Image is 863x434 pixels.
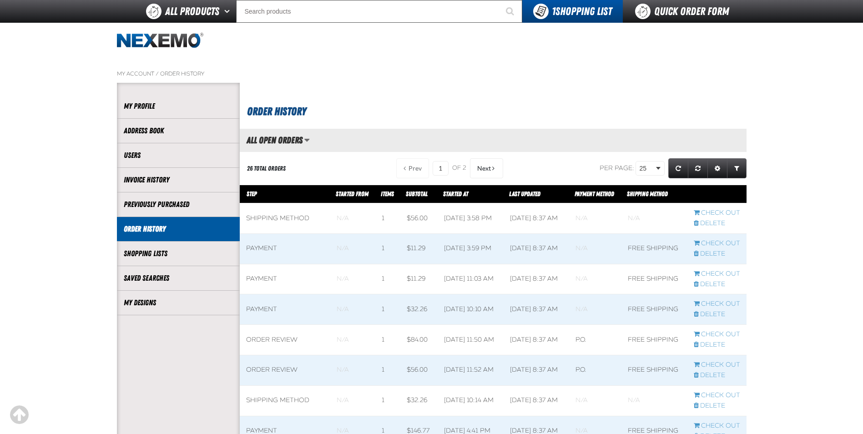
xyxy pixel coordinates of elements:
a: Continue checkout started from [694,391,740,400]
td: [DATE] 8:37 AM [504,325,569,355]
td: 1 [375,355,400,386]
td: $11.29 [400,233,438,264]
td: [DATE] 11:03 AM [438,264,504,294]
a: Reset grid action [688,158,708,178]
a: Previously Purchased [124,199,233,210]
td: Blank [330,325,376,355]
span: of 2 [452,164,466,172]
div: Order Review [246,336,324,344]
a: Continue checkout started from [694,209,740,217]
span: Shipping Method [627,190,668,197]
span: Shopping List [552,5,612,18]
a: Started At [443,190,468,197]
a: Continue checkout started from [694,300,740,308]
a: Home [117,33,203,49]
td: $32.26 [400,385,438,416]
td: 1 [375,264,400,294]
td: 1 [375,325,400,355]
td: Free Shipping [621,294,687,325]
td: 1 [375,385,400,416]
button: Next Page [470,158,503,178]
td: [DATE] 8:37 AM [504,355,569,386]
td: 1 [375,294,400,325]
td: Blank [330,233,376,264]
td: [DATE] 10:10 AM [438,294,504,325]
a: Delete checkout started from [694,280,740,289]
td: $32.26 [400,294,438,325]
div: Shipping Method [246,214,324,223]
span: Per page: [600,164,634,172]
td: [DATE] 8:37 AM [504,385,569,416]
td: [DATE] 11:50 AM [438,325,504,355]
td: [DATE] 8:37 AM [504,294,569,325]
a: Users [124,150,233,161]
td: [DATE] 10:14 AM [438,385,504,416]
div: Payment [246,305,324,314]
a: Order History [124,224,233,234]
a: Shopping Lists [124,248,233,259]
a: Continue checkout started from [694,361,740,369]
td: P.O. [569,355,621,386]
td: Blank [330,294,376,325]
img: Nexemo logo [117,33,203,49]
td: 1 [375,233,400,264]
td: Free Shipping [621,233,687,264]
td: Blank [569,264,621,294]
td: P.O. [569,325,621,355]
td: 1 [375,203,400,234]
td: Blank [569,385,621,416]
h2: All Open Orders [240,135,303,145]
button: Manage grid views. Current view is All Open Orders [304,132,310,148]
td: Blank [330,264,376,294]
a: Delete checkout started from [694,341,740,349]
td: Blank [621,203,687,234]
a: Continue checkout started from [694,330,740,339]
a: Delete checkout started from [694,310,740,319]
td: Blank [330,203,376,234]
td: Blank [569,294,621,325]
div: Scroll to the top [9,405,29,425]
a: Refresh grid action [668,158,688,178]
a: Order History [160,70,204,77]
div: 26 Total Orders [247,164,286,173]
td: [DATE] 8:37 AM [504,233,569,264]
span: Next Page [477,165,491,172]
span: Items [381,190,394,197]
a: Continue checkout started from [694,422,740,430]
td: [DATE] 8:37 AM [504,264,569,294]
td: Blank [569,203,621,234]
td: Free Shipping [621,264,687,294]
a: Expand or Collapse Grid Settings [707,158,727,178]
a: Delete checkout started from [694,371,740,380]
th: Row actions [687,185,747,203]
a: Subtotal [406,190,428,197]
td: [DATE] 3:58 PM [438,203,504,234]
a: Delete checkout started from [694,250,740,258]
td: $56.00 [400,355,438,386]
td: Blank [569,233,621,264]
td: [DATE] 8:37 AM [504,203,569,234]
div: Shipping Method [246,396,324,405]
td: Blank [621,385,687,416]
td: Free Shipping [621,325,687,355]
a: Saved Searches [124,273,233,283]
a: My Profile [124,101,233,111]
td: Free Shipping [621,355,687,386]
a: Invoice History [124,175,233,185]
a: Delete checkout started from [694,402,740,410]
td: [DATE] 3:59 PM [438,233,504,264]
a: Expand or Collapse Grid Filters [727,158,747,178]
a: Payment Method [575,190,614,197]
div: Order Review [246,366,324,374]
span: 25 [640,164,654,173]
td: Blank [330,355,376,386]
a: My Account [117,70,154,77]
a: Last Updated [509,190,540,197]
nav: Breadcrumbs [117,70,747,77]
span: All Products [165,3,219,20]
div: Payment [246,244,324,253]
td: $56.00 [400,203,438,234]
